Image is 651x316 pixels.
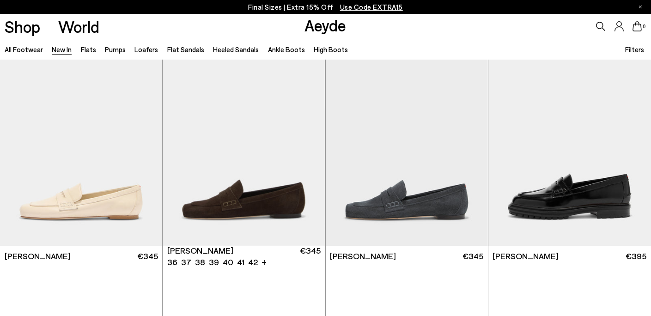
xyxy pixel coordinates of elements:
[237,256,244,268] li: 41
[163,42,325,246] img: Lana Suede Loafers
[326,42,488,246] img: Lana Suede Loafers
[105,45,126,54] a: Pumps
[5,250,71,262] span: [PERSON_NAME]
[167,256,255,268] ul: variant
[137,250,158,262] span: €345
[167,45,204,54] a: Flat Sandals
[326,246,488,267] a: [PERSON_NAME] €345
[167,256,177,268] li: 36
[626,250,646,262] span: €395
[488,246,651,267] a: [PERSON_NAME] €395
[81,45,96,54] a: Flats
[625,45,644,54] span: Filters
[248,256,258,268] li: 42
[195,256,205,268] li: 38
[163,246,325,267] a: [PERSON_NAME] 36 37 38 39 40 41 42 + €345
[248,1,403,13] p: Final Sizes | Extra 15% Off
[462,250,483,262] span: €345
[304,15,346,35] a: Aeyde
[134,45,158,54] a: Loafers
[488,42,651,246] img: Leon Loafers
[5,18,40,35] a: Shop
[633,21,642,31] a: 0
[325,42,487,246] div: 2 / 6
[330,250,396,262] span: [PERSON_NAME]
[493,250,559,262] span: [PERSON_NAME]
[223,256,233,268] li: 40
[213,45,259,54] a: Heeled Sandals
[167,245,233,256] span: [PERSON_NAME]
[262,255,267,268] li: +
[209,256,219,268] li: 39
[268,45,305,54] a: Ankle Boots
[314,45,348,54] a: High Boots
[181,256,191,268] li: 37
[325,42,487,246] img: Lana Suede Loafers
[163,42,325,246] a: 6 / 6 1 / 6 2 / 6 3 / 6 4 / 6 5 / 6 6 / 6 1 / 6 Next slide Previous slide
[642,24,646,29] span: 0
[58,18,99,35] a: World
[340,3,403,11] span: Navigate to /collections/ss25-final-sizes
[300,245,321,268] span: €345
[163,42,325,246] div: 1 / 6
[52,45,72,54] a: New In
[5,45,43,54] a: All Footwear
